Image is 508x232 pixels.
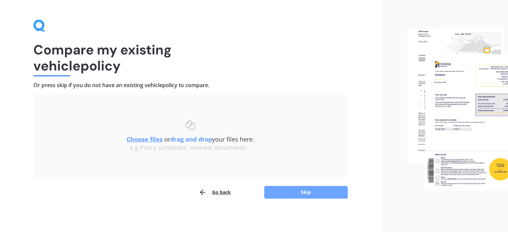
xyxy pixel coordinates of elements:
h1: Compare my existing vehicle policy [33,42,348,74]
button: Skip [264,186,348,199]
b: drag and drop [170,135,212,143]
button: Go back [199,186,231,199]
div: e.g Policy schedules, renewal documents... [47,144,334,152]
img: files.webp [408,28,508,190]
span: or your files here. [127,135,254,143]
h4: Or press skip if you do not have an existing vehicle policy to compare. [33,82,348,89]
u: Choose files [127,135,163,143]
